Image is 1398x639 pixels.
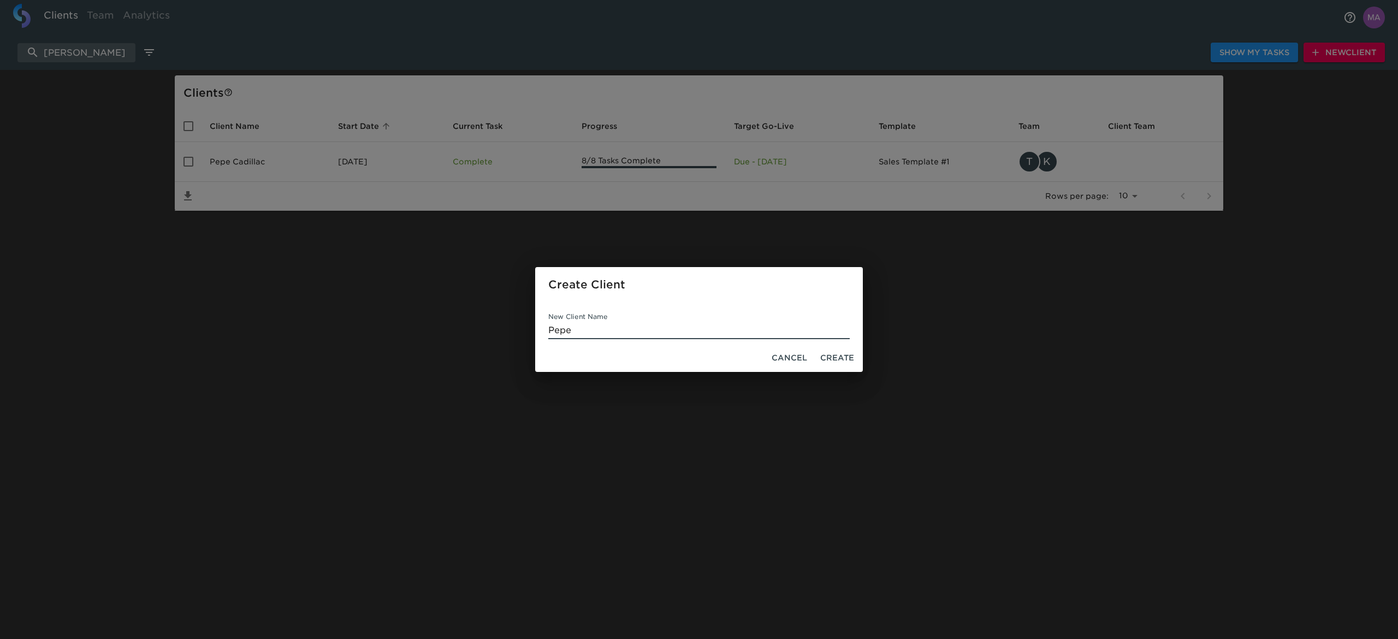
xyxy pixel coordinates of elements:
[548,313,608,320] label: New Client Name
[767,348,811,368] button: Cancel
[820,351,854,365] span: Create
[772,351,807,365] span: Cancel
[816,348,858,368] button: Create
[548,276,850,293] h2: Create Client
